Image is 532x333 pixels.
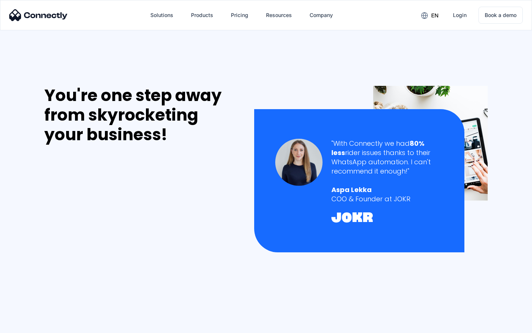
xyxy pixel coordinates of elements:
[150,10,173,20] div: Solutions
[225,6,254,24] a: Pricing
[478,7,523,24] a: Book a demo
[266,10,292,20] div: Resources
[191,10,213,20] div: Products
[431,10,439,21] div: en
[231,10,248,20] div: Pricing
[447,6,473,24] a: Login
[7,320,44,330] aside: Language selected: English
[15,320,44,330] ul: Language list
[331,139,443,176] div: "With Connectly we had rider issues thanks to their WhatsApp automation. I can't recommend it eno...
[331,139,424,157] strong: 80% less
[331,185,372,194] strong: Aspa Lekka
[44,86,239,144] div: You're one step away from skyrocketing your business!
[9,9,68,21] img: Connectly Logo
[310,10,333,20] div: Company
[44,153,155,323] iframe: Form 0
[331,194,443,203] div: COO & Founder at JOKR
[453,10,467,20] div: Login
